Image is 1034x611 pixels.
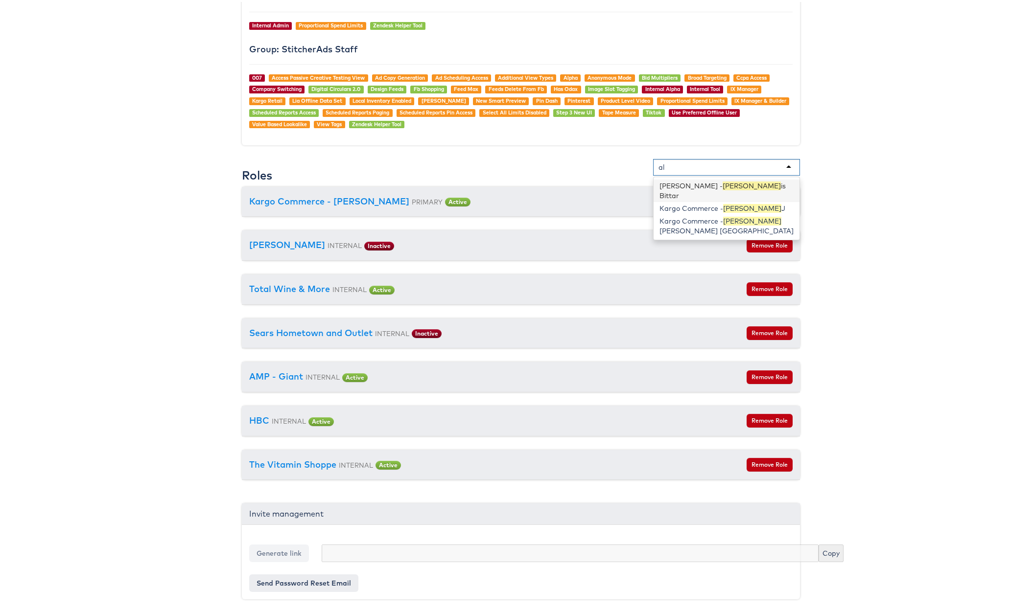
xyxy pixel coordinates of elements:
h4: Group: StitcherAds Staff [249,43,793,52]
a: Scheduled Reports Access [252,107,316,114]
a: Internal Alpha [645,84,680,91]
small: PRIMARY [412,196,443,204]
a: Company Switching [252,84,302,91]
a: Ad Copy Generation [375,72,425,79]
button: Remove Role [747,280,793,294]
a: Design Feeds [371,84,403,91]
span: [PERSON_NAME] [723,202,781,211]
a: Bid Multipliers [642,72,678,79]
a: Anonymous Mode [587,72,632,79]
a: Product Level Video [601,95,650,102]
div: Kargo Commerce - J [654,200,799,213]
a: Ccpa Access [736,72,767,79]
a: 007 [252,72,262,79]
a: IX Manager & Builder [734,95,786,102]
a: Tiktok [646,107,661,114]
a: Local Inventory Enabled [352,95,411,102]
a: Fb Shopping [414,84,444,91]
a: Internal Tool [690,84,720,91]
a: View Tags [317,119,342,126]
a: Sears Hometown and Outlet [249,325,373,337]
a: Step 3 New UI [556,107,592,114]
span: Active [342,371,368,380]
a: AMP - Giant [249,369,303,380]
button: Remove Role [747,324,793,338]
a: Tape Measure [602,107,636,114]
span: Active [376,459,401,468]
a: Kargo Commerce - [PERSON_NAME] [249,194,409,205]
button: Remove Role [747,456,793,470]
a: Pin Dash [536,95,558,102]
a: IX Manager [730,84,758,91]
a: [PERSON_NAME] [422,95,466,102]
a: Ad Scheduling Access [435,72,488,79]
a: Additional View Types [498,72,553,79]
span: Active [369,284,395,293]
button: Remove Role [747,368,793,382]
a: Internal Admin [252,20,289,27]
a: Use Preferred Offline User [672,107,737,114]
a: Kargo Retail [252,95,282,102]
a: Select All Limits Disabled [483,107,546,114]
div: Invite management [242,501,800,523]
small: INTERNAL [328,239,362,248]
span: Inactive [412,327,442,336]
a: Total Wine & More [249,281,330,293]
span: Active [308,415,334,424]
div: [PERSON_NAME] - is Bittar [654,178,799,200]
h3: Roles [242,167,272,180]
small: INTERNAL [305,371,340,379]
a: New Smart Preview [476,95,526,102]
a: Scheduled Reports Pin Access [399,107,472,114]
a: Proportional Spend Limits [299,20,363,27]
a: Feeds Delete From Fb [489,84,544,91]
a: Scheduled Reports Paging [326,107,389,114]
small: INTERNAL [272,415,306,423]
span: Active [445,196,470,204]
a: [PERSON_NAME] [249,237,325,249]
a: Lia Offline Data Set [292,95,342,102]
div: Kargo Commerce - [PERSON_NAME] [GEOGRAPHIC_DATA] [654,213,799,235]
a: Feed Max [454,84,478,91]
a: Zendesk Helper Tool [373,20,423,27]
button: Remove Role [747,237,793,250]
span: Inactive [364,240,394,249]
a: Proportional Spend Limits [660,95,725,102]
button: Remove Role [747,412,793,426]
button: Generate link [249,543,309,560]
a: Access Passive Creative Testing View [272,72,365,79]
small: INTERNAL [339,459,373,467]
small: INTERNAL [375,327,409,336]
span: [PERSON_NAME] [723,180,781,188]
button: Copy [819,543,844,560]
a: Digital Circulars 2.0 [311,84,360,91]
a: HBC [249,413,269,424]
small: INTERNAL [332,283,367,292]
a: Value Based Lookalike [252,119,307,126]
a: Image Slot Tagging [588,84,635,91]
a: Pinterest [567,95,590,102]
a: Has Odax [554,84,578,91]
input: Add user to company... [658,160,674,170]
a: Zendesk Helper Tool [352,119,401,126]
span: [PERSON_NAME] [723,215,781,224]
a: Alpha [564,72,578,79]
a: The Vitamin Shoppe [249,457,336,468]
button: Send Password Reset Email [249,572,358,590]
a: Broad Targeting [688,72,727,79]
